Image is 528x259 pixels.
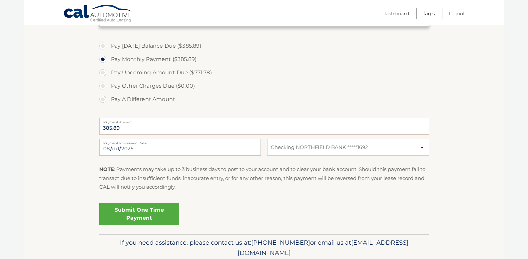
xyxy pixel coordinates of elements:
[99,139,261,156] input: Payment Date
[99,53,429,66] label: Pay Monthly Payment ($385.89)
[99,118,429,135] input: Payment Amount
[104,237,425,259] p: If you need assistance, please contact us at: or email us at
[423,8,435,19] a: FAQ's
[99,66,429,79] label: Pay Upcoming Amount Due ($771.78)
[99,165,429,191] p: : Payments may take up to 3 business days to post to your account and to clear your bank account....
[382,8,409,19] a: Dashboard
[99,139,261,144] label: Payment Processing Date
[63,4,133,24] a: Cal Automotive
[99,166,114,172] strong: NOTE
[99,39,429,53] label: Pay [DATE] Balance Due ($385.89)
[251,239,310,246] span: [PHONE_NUMBER]
[99,203,179,225] a: Submit One Time Payment
[449,8,465,19] a: Logout
[99,79,429,93] label: Pay Other Charges Due ($0.00)
[99,118,429,123] label: Payment Amount
[99,93,429,106] label: Pay A Different Amount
